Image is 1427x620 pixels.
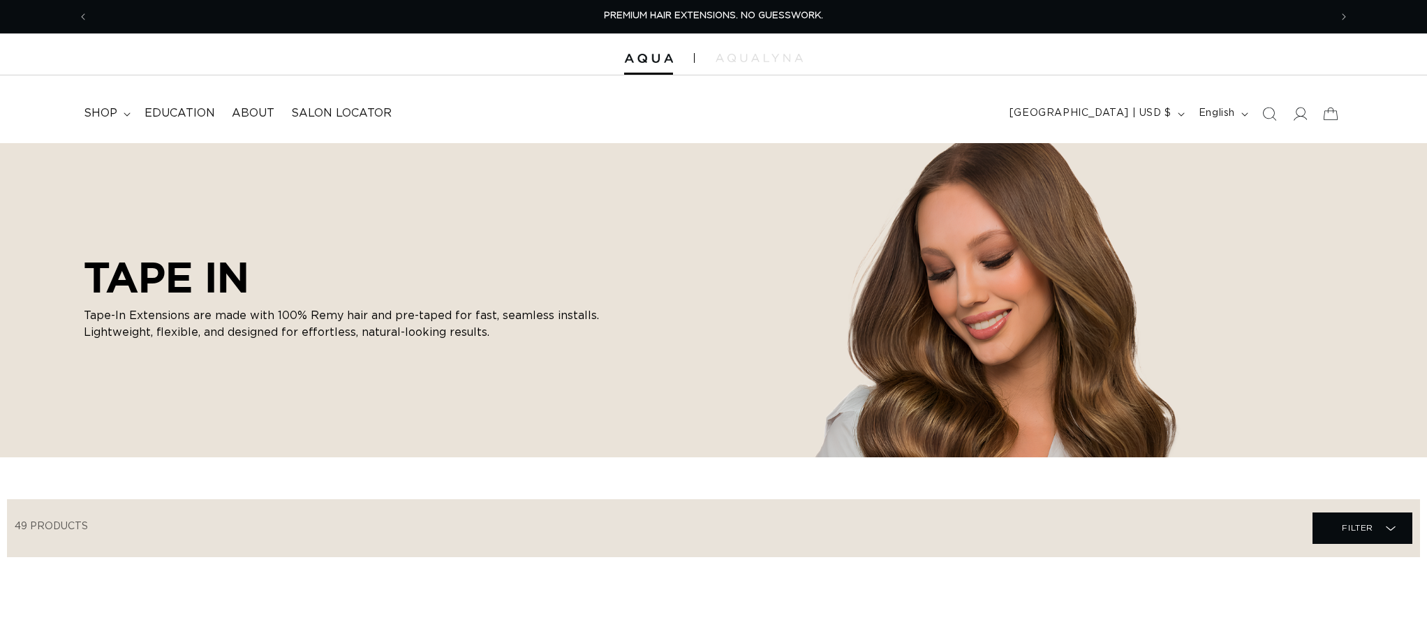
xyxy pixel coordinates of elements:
span: [GEOGRAPHIC_DATA] | USD $ [1010,106,1171,121]
a: Salon Locator [283,98,400,129]
summary: shop [75,98,136,129]
summary: Filter [1313,512,1412,544]
button: [GEOGRAPHIC_DATA] | USD $ [1001,101,1190,127]
a: About [223,98,283,129]
h2: TAPE IN [84,253,614,302]
span: shop [84,106,117,121]
span: PREMIUM HAIR EXTENSIONS. NO GUESSWORK. [604,11,823,20]
span: English [1199,106,1235,121]
button: Previous announcement [68,3,98,30]
img: Aqua Hair Extensions [624,54,673,64]
span: Salon Locator [291,106,392,121]
button: English [1190,101,1254,127]
span: 49 products [15,522,88,531]
span: About [232,106,274,121]
a: Education [136,98,223,129]
button: Next announcement [1329,3,1359,30]
img: aqualyna.com [716,54,803,62]
p: Tape-In Extensions are made with 100% Remy hair and pre-taped for fast, seamless installs. Lightw... [84,307,614,341]
span: Education [145,106,215,121]
summary: Search [1254,98,1285,129]
span: Filter [1342,515,1373,541]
